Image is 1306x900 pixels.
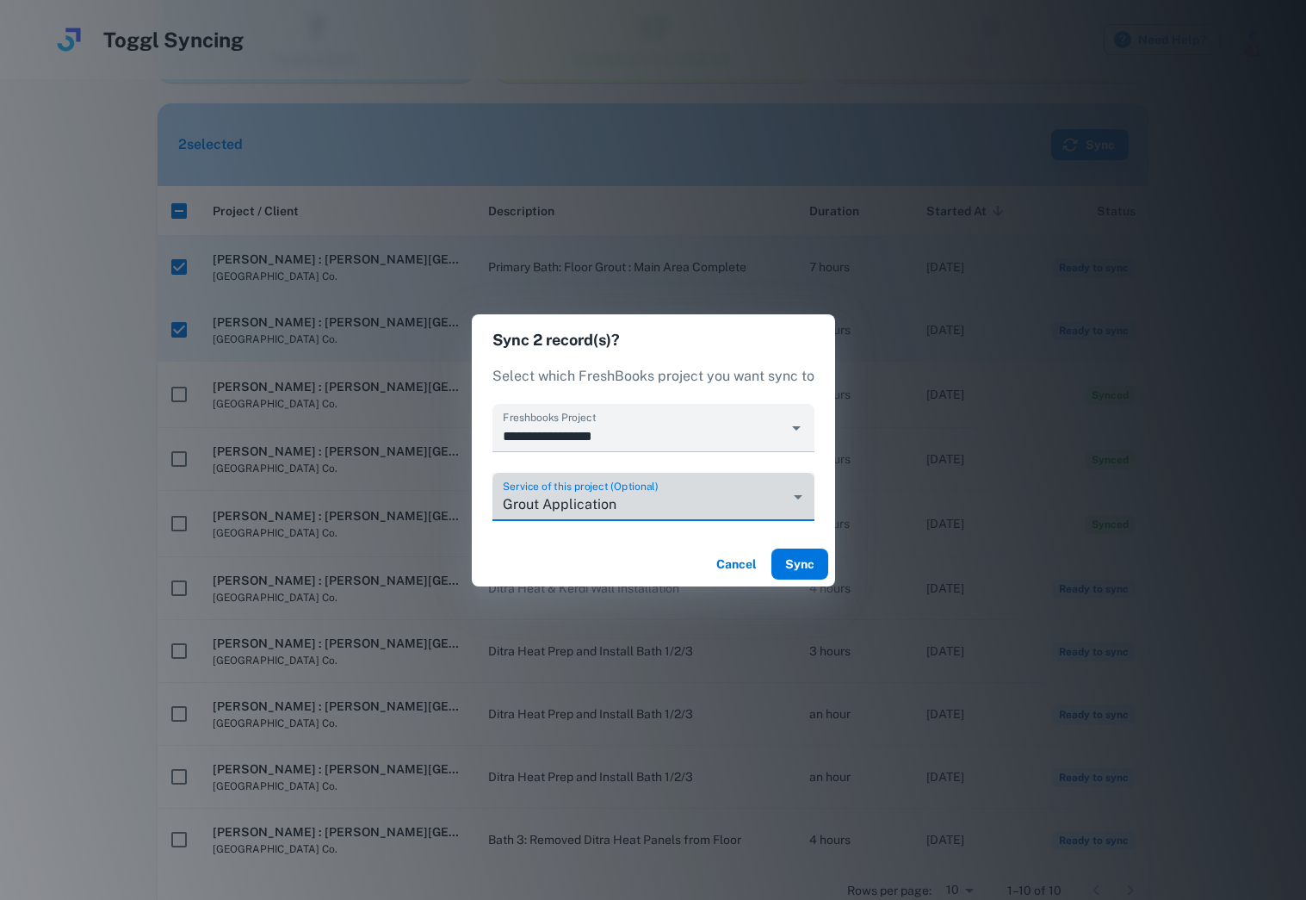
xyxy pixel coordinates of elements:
label: Freshbooks Project [503,410,596,425]
label: Service of this project (Optional) [503,479,659,493]
button: Cancel [709,549,764,580]
button: Open [784,416,808,440]
p: Select which FreshBooks project you want sync to [492,366,814,387]
h2: Sync 2 record(s)? [472,314,835,366]
button: Sync [771,549,828,580]
div: Grout Application [492,473,814,521]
